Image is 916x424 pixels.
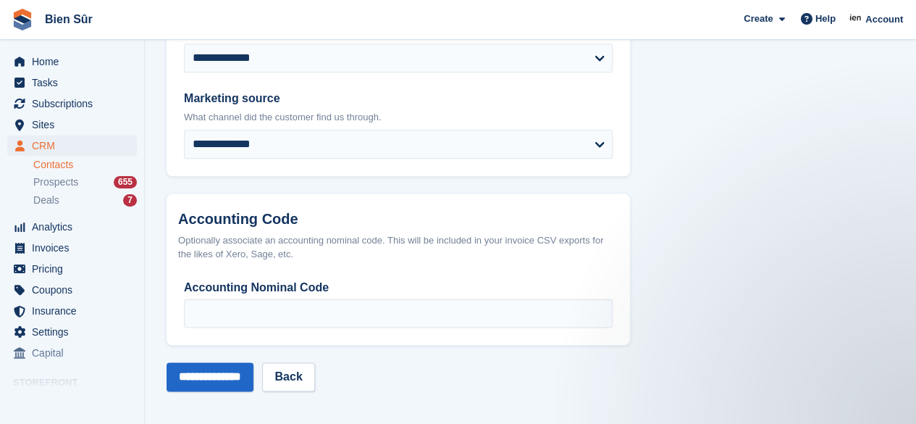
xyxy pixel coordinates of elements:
span: Insurance [32,301,119,321]
p: What channel did the customer find us through. [184,110,613,125]
span: Settings [32,322,119,342]
label: Accounting Nominal Code [184,279,613,296]
a: Back [262,362,314,391]
span: Analytics [32,217,119,237]
a: Prospects 655 [33,175,137,190]
a: menu [7,51,137,72]
a: menu [7,259,137,279]
a: menu [7,322,137,342]
a: menu [7,72,137,93]
span: Home [32,51,119,72]
span: Help [815,12,836,26]
span: Invoices [32,238,119,258]
span: Sites [32,115,119,135]
span: Coupons [32,280,119,300]
span: Subscriptions [32,93,119,114]
a: menu [7,343,137,363]
span: Capital [32,343,119,363]
span: Account [865,12,903,27]
a: menu [7,301,137,321]
span: Prospects [33,175,78,189]
a: Deals 7 [33,193,137,208]
img: stora-icon-8386f47178a22dfd0bd8f6a31ec36ba5ce8667c1dd55bd0f319d3a0aa187defe.svg [12,9,33,30]
span: Tasks [32,72,119,93]
a: Contacts [33,158,137,172]
span: Pricing [32,259,119,279]
a: menu [7,280,137,300]
span: Create [744,12,773,26]
a: menu [7,93,137,114]
img: Asmaa Habri [849,12,863,26]
a: menu [7,136,137,156]
span: Storefront [13,375,144,390]
a: menu [7,217,137,237]
a: menu [7,115,137,135]
div: 7 [123,194,137,207]
span: CRM [32,136,119,156]
span: Deals [33,194,59,207]
div: 655 [114,176,137,188]
h2: Accounting Code [178,211,618,228]
a: Bien Sûr [39,7,98,31]
label: Marketing source [184,90,613,107]
a: menu [7,238,137,258]
div: Optionally associate an accounting nominal code. This will be included in your invoice CSV export... [178,233,618,262]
